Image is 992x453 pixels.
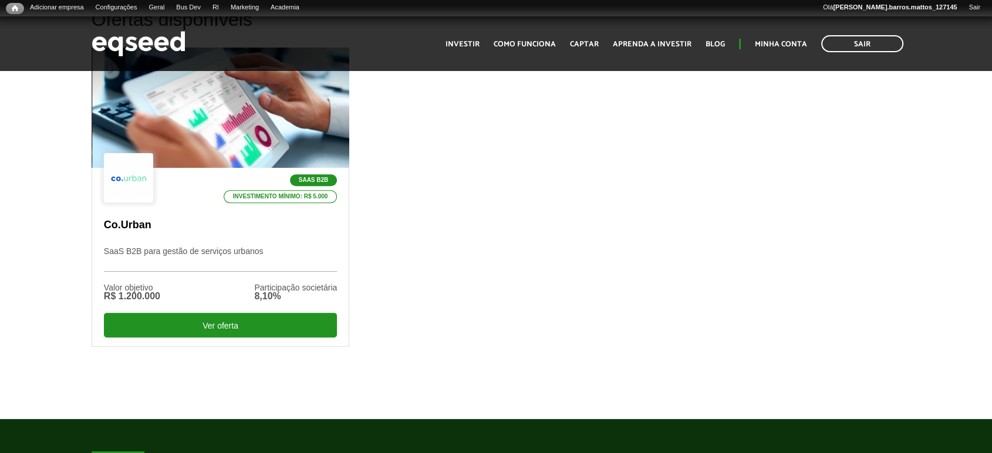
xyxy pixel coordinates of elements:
[963,3,986,12] a: Sair
[613,40,691,48] a: Aprenda a investir
[446,40,480,48] a: Investir
[821,35,903,52] a: Sair
[12,4,18,12] span: Início
[833,4,957,11] strong: [PERSON_NAME].barros.mattos_127145
[143,3,170,12] a: Geral
[92,48,349,346] a: SaaS B2B Investimento mínimo: R$ 5.000 Co.Urban SaaS B2B para gestão de serviços urbanos Valor ob...
[225,3,265,12] a: Marketing
[104,246,337,272] p: SaaS B2B para gestão de serviços urbanos
[706,40,725,48] a: Blog
[104,313,337,337] div: Ver oferta
[104,219,337,232] p: Co.Urban
[104,292,160,301] div: R$ 1.200.000
[207,3,225,12] a: RI
[170,3,207,12] a: Bus Dev
[224,190,338,203] p: Investimento mínimo: R$ 5.000
[265,3,305,12] a: Academia
[104,283,160,292] div: Valor objetivo
[254,292,337,301] div: 8,10%
[92,28,185,59] img: EqSeed
[290,174,338,186] p: SaaS B2B
[755,40,807,48] a: Minha conta
[494,40,556,48] a: Como funciona
[24,3,90,12] a: Adicionar empresa
[90,3,143,12] a: Configurações
[254,283,337,292] div: Participação societária
[817,3,963,12] a: Olá[PERSON_NAME].barros.mattos_127145
[6,3,24,14] a: Início
[570,40,599,48] a: Captar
